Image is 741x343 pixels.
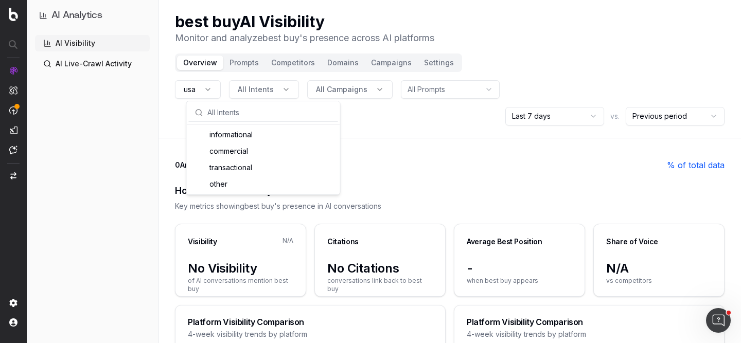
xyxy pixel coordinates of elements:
h1: AI Analytics [51,8,102,23]
button: AI Analytics [39,8,146,23]
div: Average Best Position [467,237,542,247]
img: Analytics [9,66,17,75]
img: Studio [9,126,17,134]
span: 0 Analyzed prompts [175,160,245,170]
img: Setting [9,299,17,307]
img: Switch project [10,172,16,179]
div: Platform Visibility Comparison [188,318,433,326]
div: commercial [189,143,338,159]
img: Activation [9,106,17,115]
div: Citations [327,237,359,247]
button: Competitors [265,56,321,70]
img: My account [9,318,17,327]
p: Monitor and analyze best buy 's presence across AI platforms [175,31,434,45]
span: vs. [610,111,620,121]
div: informational [189,127,338,143]
span: N/A [606,260,712,277]
button: Settings [418,56,460,70]
h1: best buy AI Visibility [175,12,434,31]
div: Share of Voice [606,237,658,247]
div: transactional [189,159,338,176]
button: Overview [177,56,223,70]
div: other [189,176,338,192]
button: Domains [321,56,365,70]
iframe: Intercom live chat [706,308,731,333]
img: Assist [9,146,17,154]
div: Key metrics showing best buy 's presence in AI conversations [175,201,725,211]
img: Botify logo [9,8,18,21]
span: of AI conversations mention best buy [188,277,293,293]
span: - [467,260,572,277]
span: N/A [283,237,293,245]
button: Prompts [223,56,265,70]
div: Visibility [188,237,217,247]
span: conversations link back to best buy [327,277,433,293]
div: How visible is best buy in AI search? [175,184,725,198]
a: % of total data [667,159,725,171]
a: AI Visibility [35,35,150,51]
span: when best buy appears [467,277,572,285]
button: Campaigns [365,56,418,70]
div: Platform Visibility Comparison [467,318,712,326]
span: vs competitors [606,277,712,285]
span: No Visibility [188,260,293,277]
span: All Campaigns [316,84,367,95]
span: All Intents [238,84,274,95]
span: usa [184,84,196,95]
input: All Intents [207,102,332,123]
div: 4-week visibility trends by platform [188,329,433,339]
span: No Citations [327,260,433,277]
a: AI Live-Crawl Activity [35,56,150,72]
img: Intelligence [9,86,17,95]
div: 4-week visibility trends by platform [467,329,712,339]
